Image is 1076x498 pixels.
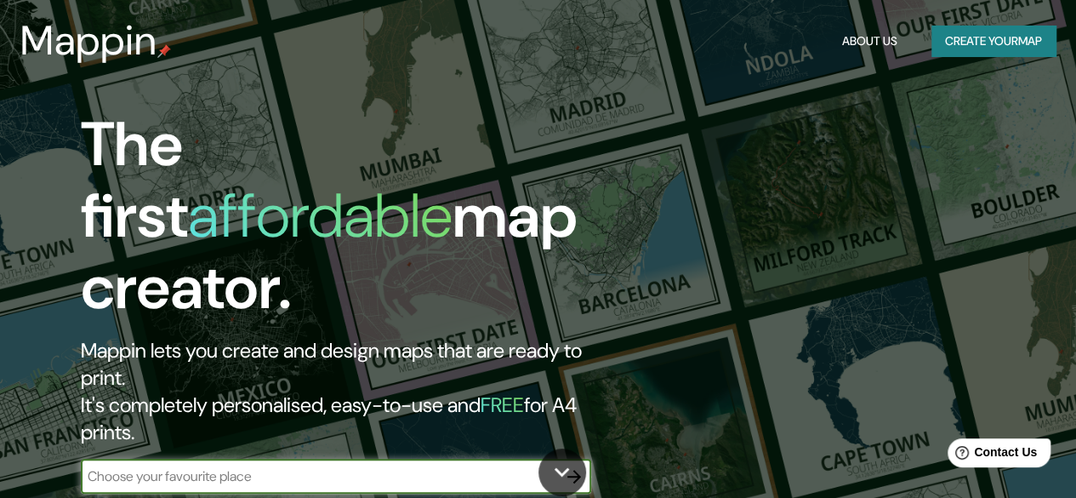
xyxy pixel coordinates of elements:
h3: Mappin [20,17,157,65]
h5: FREE [481,392,524,418]
button: Create yourmap [931,26,1056,57]
h1: affordable [188,176,453,255]
iframe: Help widget launcher [925,432,1057,479]
h1: The first map creator. [81,109,619,337]
button: About Us [835,26,904,57]
input: Choose your favourite place [81,467,557,486]
h2: Mappin lets you create and design maps that are ready to print. It's completely personalised, eas... [81,337,619,446]
img: mappin-pin [157,44,171,58]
